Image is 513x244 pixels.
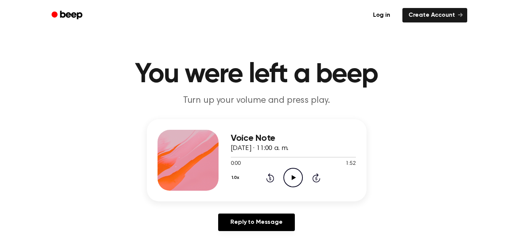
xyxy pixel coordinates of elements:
[402,8,467,22] a: Create Account
[46,8,89,23] a: Beep
[218,214,294,231] a: Reply to Message
[110,94,403,107] p: Turn up your volume and press play.
[365,6,398,24] a: Log in
[231,133,356,144] h3: Voice Note
[231,145,289,152] span: [DATE] · 11:00 a. m.
[346,160,355,168] span: 1:52
[61,61,452,88] h1: You were left a beep
[231,171,242,184] button: 1.0x
[231,160,241,168] span: 0:00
